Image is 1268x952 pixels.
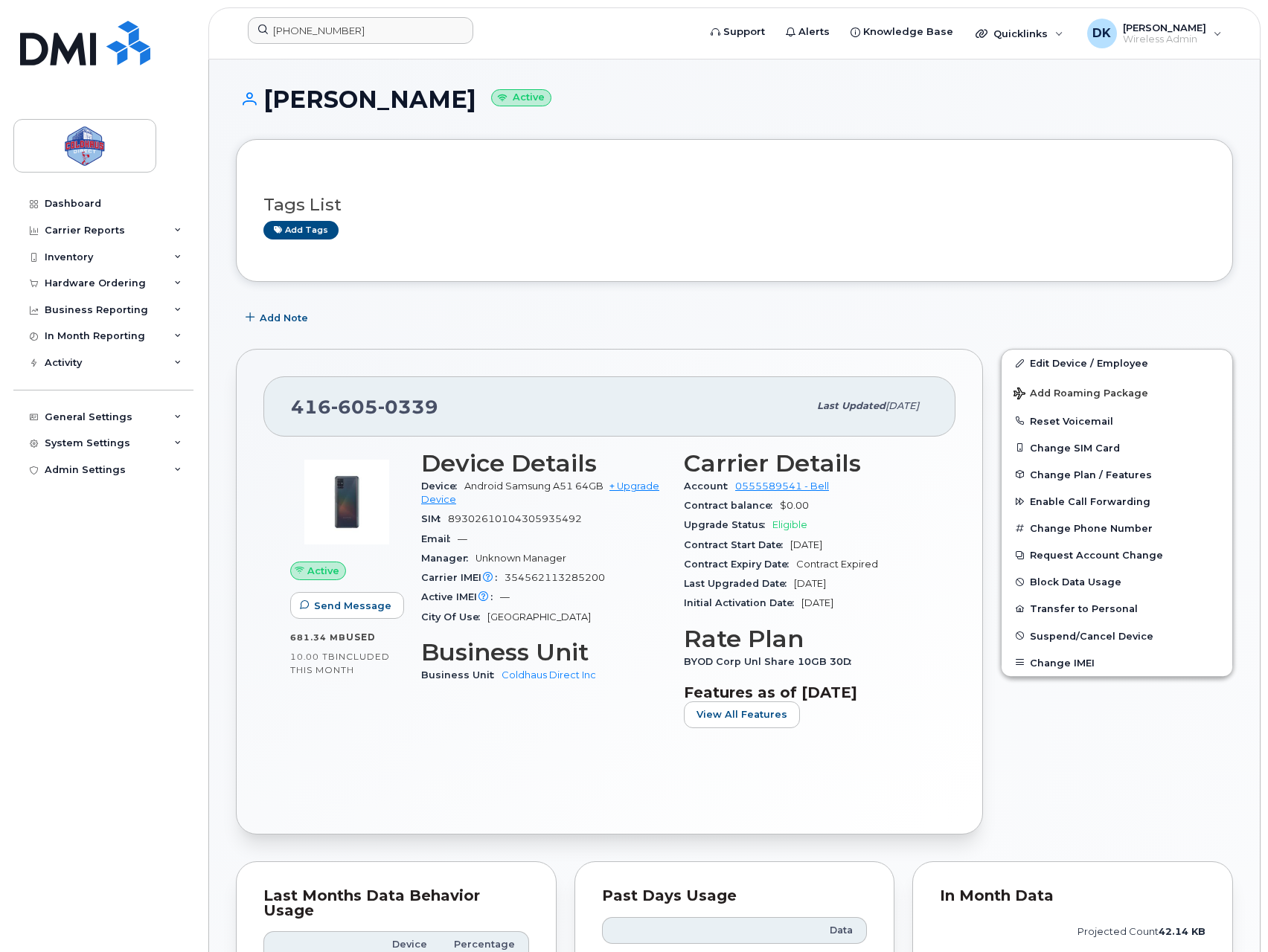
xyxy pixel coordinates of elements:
[1002,649,1232,676] button: Change IMEI
[263,196,1205,214] h3: Tags List
[421,591,500,602] span: Active IMEI
[684,625,929,652] h3: Rate Plan
[236,86,1233,112] h1: [PERSON_NAME]
[331,396,378,418] span: 605
[1030,496,1150,507] span: Enable Call Forwarding
[796,559,878,570] span: Contract Expired
[1030,630,1153,641] span: Suspend/Cancel Device
[801,597,833,608] span: [DATE]
[491,89,551,106] small: Active
[684,450,929,477] h3: Carrier Details
[421,480,464,492] span: Device
[500,591,510,602] span: —
[502,669,596,681] a: Coldhaus Direct Inc
[290,632,346,643] span: 681.34 MB
[1030,469,1152,480] span: Change Plan / Features
[263,221,339,239] a: Add tags
[1002,408,1232,434] button: Reset Voicemail
[940,889,1205,904] div: In Month Data
[684,539,790,550] span: Contract Start Date
[290,652,336,662] span: 10.00 TB
[291,396,438,418] span: 416
[1002,568,1232,595] button: Block Data Usage
[772,519,807,530] span: Eligible
[1002,377,1232,408] button: Add Roaming Package
[302,457,391,547] img: image20231002-3703462-1ews4ez.jpeg
[817,400,886,411] span: Last updated
[290,651,390,675] span: included this month
[421,450,666,477] h3: Device Details
[602,889,868,904] div: Past Days Usage
[794,578,826,589] span: [DATE]
[1014,387,1148,402] span: Add Roaming Package
[487,611,591,623] span: [GEOGRAPHIC_DATA]
[684,701,800,728] button: View All Features
[458,533,467,544] span: —
[1002,461,1232,488] button: Change Plan / Features
[421,572,505,583] span: Carrier IMEI
[684,500,780,511] span: Contract balance
[236,304,321,331] button: Add Note
[697,707,787,721] span: View All Features
[684,578,794,589] span: Last Upgraded Date
[1002,515,1232,541] button: Change Phone Number
[1002,541,1232,568] button: Request Account Change
[263,889,529,918] div: Last Months Data Behavior Usage
[1002,488,1232,515] button: Enable Call Forwarding
[421,553,475,564] span: Manager
[1002,350,1232,376] a: Edit Device / Employee
[378,396,438,418] span: 0339
[684,559,796,570] span: Contract Expiry Date
[421,611,487,623] span: City Of Use
[464,480,603,492] span: Android Samsung A51 64GB
[421,639,666,666] h3: Business Unit
[314,599,391,613] span: Send Message
[735,480,829,492] a: 0555589541 - Bell
[1002,595,1232,622] button: Transfer to Personal
[684,684,929,701] h3: Features as of [DATE]
[684,597,801,608] span: Initial Activation Date
[421,533,458,544] span: Email
[421,669,502,681] span: Business Unit
[346,631,376,643] span: used
[421,513,448,524] span: SIM
[1002,623,1232,649] button: Suspend/Cancel Device
[1002,434,1232,461] button: Change SIM Card
[886,400,919,411] span: [DATE]
[1078,926,1205,937] text: projected count
[684,656,859,667] span: BYOD Corp Unl Share 10GB 30D
[684,480,735,492] span: Account
[684,519,772,530] span: Upgrade Status
[1159,926,1205,937] tspan: 42.14 KB
[475,553,566,564] span: Unknown Manager
[751,917,868,944] th: Data
[448,513,582,524] span: 89302610104305935492
[505,572,605,583] span: 354562113285200
[307,564,339,578] span: Active
[260,311,308,325] span: Add Note
[780,500,809,511] span: $0.00
[790,539,822,550] span: [DATE]
[290,592,404,619] button: Send Message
